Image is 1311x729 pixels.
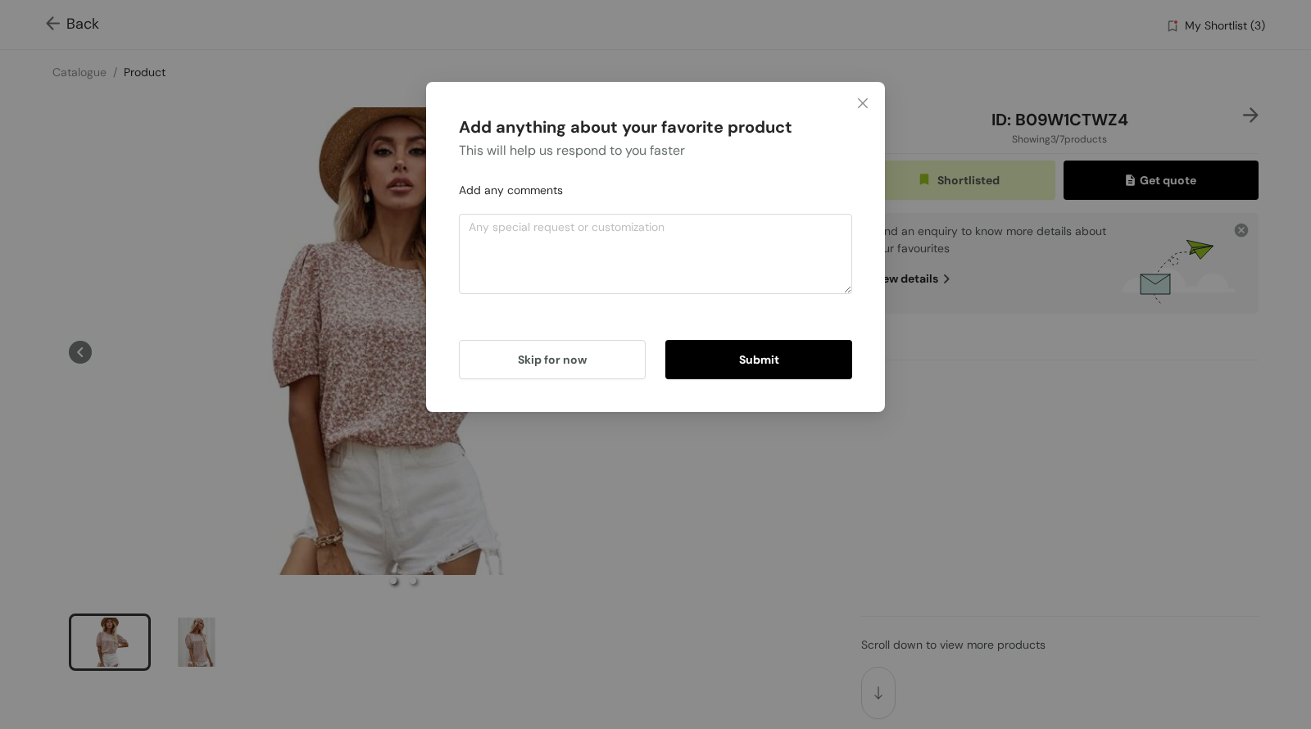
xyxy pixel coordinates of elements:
div: This will help us respond to you faster [459,140,852,180]
span: Skip for now [518,351,587,369]
button: Close [841,82,885,126]
button: Skip for now [459,340,646,379]
span: Add any comments [459,183,563,197]
span: close [856,97,869,110]
span: Submit [739,351,779,369]
div: Add anything about your favorite product [459,115,852,140]
button: Submit [665,340,852,379]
